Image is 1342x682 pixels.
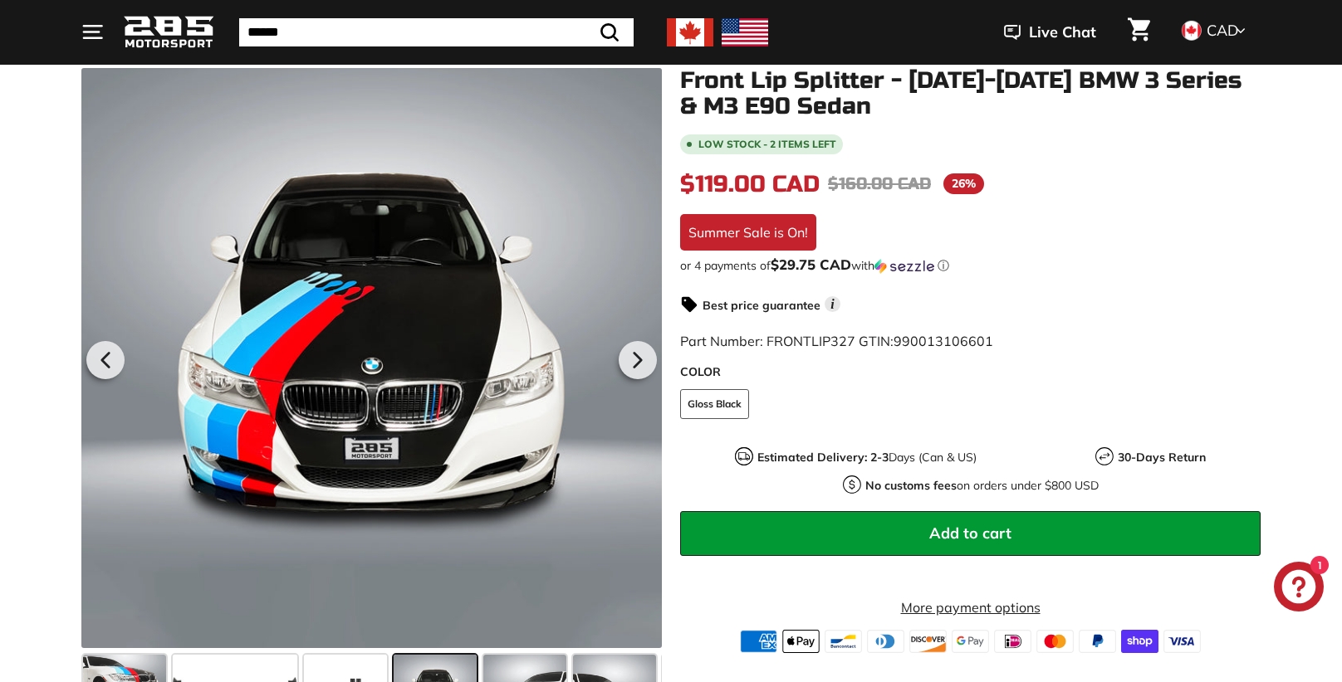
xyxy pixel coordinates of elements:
[894,333,993,349] span: 990013106601
[680,333,993,349] span: Part Number: FRONTLIP327 GTIN:
[1269,562,1329,616] inbox-online-store-chat: Shopify online store chat
[865,477,1099,494] p: on orders under $800 USD
[929,524,1011,543] span: Add to cart
[982,12,1118,53] button: Live Chat
[757,449,977,466] p: Days (Can & US)
[771,256,851,273] span: $29.75 CAD
[1118,450,1206,465] strong: 30-Days Return
[1036,630,1074,653] img: master
[698,139,836,149] span: Low stock - 2 items left
[994,630,1031,653] img: ideal
[943,173,984,194] span: 26%
[740,630,777,653] img: american_express
[867,630,904,653] img: diners_club
[123,13,214,52] img: Logo_285_Motorsport_areodynamics_components
[1079,630,1116,653] img: paypal
[825,296,840,312] span: i
[865,478,957,493] strong: No customs fees
[1121,630,1158,653] img: shopify_pay
[909,630,947,653] img: discover
[680,214,816,251] div: Summer Sale is On!
[680,257,1261,274] div: or 4 payments of$29.75 CADwithSezzle Click to learn more about Sezzle
[680,170,820,198] span: $119.00 CAD
[825,630,862,653] img: bancontact
[680,257,1261,274] div: or 4 payments of with
[1163,630,1201,653] img: visa
[680,68,1261,119] h1: Front Lip Splitter - [DATE]-[DATE] BMW 3 Series & M3 E90 Sedan
[782,630,820,653] img: apple_pay
[1207,21,1238,40] span: CAD
[874,259,934,274] img: Sezzle
[239,18,634,46] input: Search
[757,450,889,465] strong: Estimated Delivery: 2-3
[680,597,1261,617] a: More payment options
[680,363,1261,381] label: COLOR
[703,298,820,313] strong: Best price guarantee
[1029,22,1096,43] span: Live Chat
[1118,4,1160,61] a: Cart
[680,511,1261,556] button: Add to cart
[828,173,931,194] span: $160.00 CAD
[952,630,989,653] img: google_pay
